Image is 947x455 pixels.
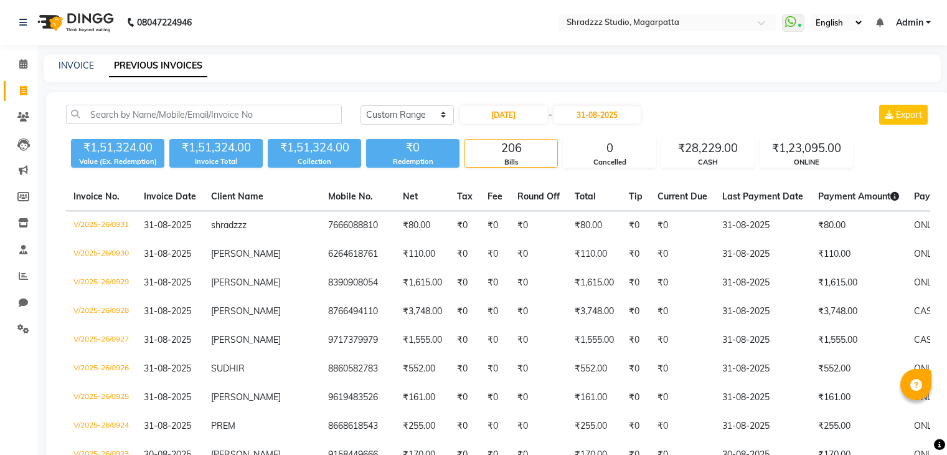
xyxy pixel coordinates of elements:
[144,277,191,288] span: 31-08-2025
[510,240,567,269] td: ₹0
[510,383,567,412] td: ₹0
[650,269,715,297] td: ₹0
[480,326,510,355] td: ₹0
[715,297,811,326] td: 31-08-2025
[914,334,939,345] span: CASH
[760,157,852,168] div: ONLINE
[328,191,373,202] span: Mobile No.
[662,157,754,168] div: CASH
[321,383,395,412] td: 9619483526
[144,420,191,431] span: 31-08-2025
[211,191,263,202] span: Client Name
[715,269,811,297] td: 31-08-2025
[811,297,907,326] td: ₹3,748.00
[321,240,395,269] td: 6264618761
[395,297,450,326] td: ₹3,748.00
[715,211,811,241] td: 31-08-2025
[109,55,207,77] a: PREVIOUS INVOICES
[567,297,621,326] td: ₹3,748.00
[811,211,907,241] td: ₹80.00
[650,211,715,241] td: ₹0
[465,140,557,157] div: 206
[811,326,907,355] td: ₹1,555.00
[450,297,480,326] td: ₹0
[395,269,450,297] td: ₹1,615.00
[66,326,136,355] td: V/2025-26/0927
[896,109,922,120] span: Export
[366,139,459,156] div: ₹0
[144,305,191,317] span: 31-08-2025
[211,219,247,231] span: shradzzz
[563,140,656,157] div: 0
[510,269,567,297] td: ₹0
[395,326,450,355] td: ₹1,555.00
[457,191,473,202] span: Tax
[567,240,621,269] td: ₹110.00
[395,211,450,241] td: ₹80.00
[144,248,191,259] span: 31-08-2025
[71,156,164,167] div: Value (Ex. Redemption)
[450,240,480,269] td: ₹0
[760,140,852,157] div: ₹1,23,095.00
[450,326,480,355] td: ₹0
[715,326,811,355] td: 31-08-2025
[211,248,281,259] span: [PERSON_NAME]
[169,156,263,167] div: Invoice Total
[914,391,946,403] span: ONLINE
[657,191,707,202] span: Current Due
[144,219,191,231] span: 31-08-2025
[211,305,281,317] span: [PERSON_NAME]
[567,326,621,355] td: ₹1,555.00
[211,363,245,374] span: SUDHIR
[480,269,510,297] td: ₹0
[71,139,164,156] div: ₹1,51,324.00
[510,297,567,326] td: ₹0
[366,156,459,167] div: Redemption
[715,355,811,383] td: 31-08-2025
[321,326,395,355] td: 9717379979
[73,191,120,202] span: Invoice No.
[567,412,621,441] td: ₹255.00
[66,383,136,412] td: V/2025-26/0925
[811,355,907,383] td: ₹552.00
[144,391,191,403] span: 31-08-2025
[480,297,510,326] td: ₹0
[914,248,946,259] span: ONLINE
[621,412,650,441] td: ₹0
[715,383,811,412] td: 31-08-2025
[914,305,941,317] span: CASH,
[517,191,560,202] span: Round Off
[818,191,899,202] span: Payment Amount
[621,269,650,297] td: ₹0
[59,60,94,71] a: INVOICE
[450,211,480,241] td: ₹0
[480,412,510,441] td: ₹0
[66,355,136,383] td: V/2025-26/0926
[450,383,480,412] td: ₹0
[480,383,510,412] td: ₹0
[621,297,650,326] td: ₹0
[321,211,395,241] td: 7666088810
[450,269,480,297] td: ₹0
[879,105,928,125] button: Export
[621,326,650,355] td: ₹0
[268,139,361,156] div: ₹1,51,324.00
[510,412,567,441] td: ₹0
[914,277,946,288] span: ONLINE
[567,355,621,383] td: ₹552.00
[403,191,418,202] span: Net
[465,157,557,168] div: Bills
[66,240,136,269] td: V/2025-26/0930
[395,412,450,441] td: ₹255.00
[395,383,450,412] td: ₹161.00
[510,355,567,383] td: ₹0
[567,211,621,241] td: ₹80.00
[144,334,191,345] span: 31-08-2025
[621,211,650,241] td: ₹0
[450,355,480,383] td: ₹0
[211,420,235,431] span: PREM
[137,5,192,40] b: 08047224946
[650,240,715,269] td: ₹0
[66,211,136,241] td: V/2025-26/0931
[32,5,117,40] img: logo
